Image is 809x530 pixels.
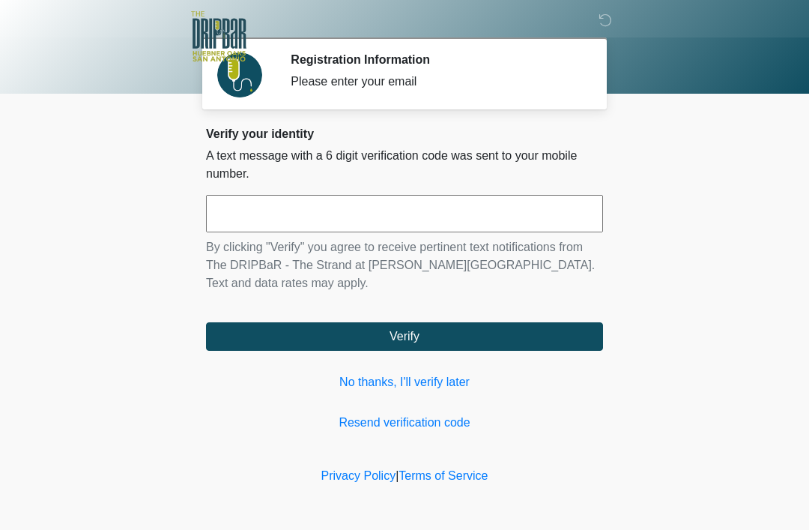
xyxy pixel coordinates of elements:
a: Resend verification code [206,414,603,432]
div: Please enter your email [291,73,581,91]
a: No thanks, I'll verify later [206,373,603,391]
a: | [396,469,399,482]
img: The DRIPBaR - The Strand at Huebner Oaks Logo [191,11,246,61]
a: Privacy Policy [321,469,396,482]
a: Terms of Service [399,469,488,482]
p: A text message with a 6 digit verification code was sent to your mobile number. [206,147,603,183]
p: By clicking "Verify" you agree to receive pertinent text notifications from The DRIPBaR - The Str... [206,238,603,292]
h2: Verify your identity [206,127,603,141]
img: Agent Avatar [217,52,262,97]
button: Verify [206,322,603,351]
